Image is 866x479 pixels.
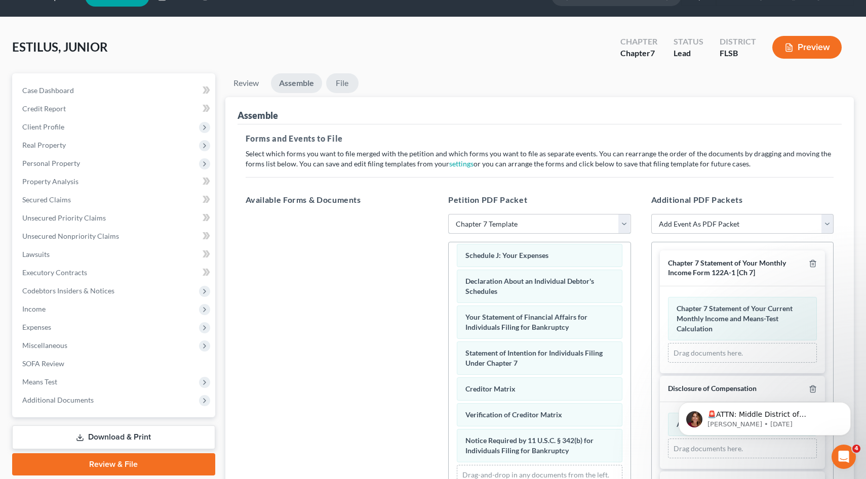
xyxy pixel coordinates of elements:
span: Lawsuits [22,250,50,258]
div: Close [178,4,196,22]
span: Unsecured Nonpriority Claims [22,232,119,240]
a: Lawsuits [14,245,215,264]
h5: Forms and Events to File [246,133,834,145]
div: Status [674,36,703,48]
div: I already reset. Do you think I should reset againg? [36,33,194,65]
span: Creditor Matrix [465,384,516,393]
a: Unsecured Nonpriority Claims [14,227,215,245]
div: FLSB [720,48,756,59]
div: okay. [160,123,194,146]
h5: Available Forms & Documents [246,194,428,206]
div: Okay. [167,272,186,282]
button: Gif picker [48,331,56,339]
div: Pierre says… [8,147,194,206]
a: Unsecured Priority Claims [14,209,215,227]
iframe: Intercom notifications message [663,381,866,452]
div: I received the same error message. Can you remotely access my computer so we resolve this issue. ... [45,153,186,192]
a: Review & File [12,453,215,475]
span: Declaration About an Individual Debtor's Schedules [465,277,594,295]
span: Statement of Intention for Individuals Filing Under Chapter 7 [465,349,603,367]
button: Start recording [64,331,72,339]
span: Means Test [22,377,57,386]
div: Okay. [159,266,194,288]
span: Unsecured Priority Claims [22,213,106,222]
h1: [PERSON_NAME] [49,5,115,13]
a: Review [225,73,267,93]
button: Preview [772,36,842,59]
div: Assemble [238,109,278,121]
span: Income [22,304,46,313]
button: Emoji picker [32,331,40,339]
span: Verification of Creditor Matrix [465,410,562,419]
p: Active in the last 15m [49,13,122,23]
textarea: Message… [9,310,194,327]
h5: Additional PDF Packets [651,194,834,206]
div: James says… [8,296,194,346]
span: Executory Contracts [22,268,87,277]
div: Hello! Just saw the failed filing attempt as well. We are investigating this currently. I will le... [8,206,166,258]
button: Send a message… [174,327,190,343]
div: Chapter [620,48,657,59]
a: Assemble [271,73,322,93]
span: Petition PDF Packet [448,195,527,204]
a: Secured Claims [14,191,215,209]
span: 4 [852,445,860,453]
span: Real Property [22,141,66,149]
a: Credit Report [14,100,215,118]
div: Chapter [620,36,657,48]
div: Hi [PERSON_NAME]! Would you be able to refresh and try filing again for me? [8,296,166,328]
span: SOFA Review [22,359,64,368]
div: Hi [PERSON_NAME]! Would you be able to refresh and try filing again for me? [16,302,158,322]
span: Schedule J: Your Expenses [465,251,548,259]
span: ESTILUS, JUNIOR [12,39,108,54]
p: Message from Katie, sent 3w ago [44,39,175,48]
a: Property Analysis [14,172,215,191]
button: Upload attachment [16,331,24,339]
a: Download & Print [12,425,215,449]
span: Your Statement of Financial Affairs for Individuals Filing for Bankruptcy [465,313,587,331]
span: Chapter 7 Statement of Your Monthly Income Form 122A-1 [Ch 7] [668,258,786,277]
span: 🚨ATTN: Middle District of [US_STATE] The court has added a new Credit Counseling Field that we ne... [44,29,172,118]
div: Yes please! I believe that should fix the filing issue. If not, I will be able to investigate fur... [16,79,158,109]
span: Miscellaneous [22,341,67,350]
a: SOFA Review [14,355,215,373]
span: Case Dashboard [22,86,74,95]
div: Pierre says… [8,33,194,73]
span: 7 [650,48,655,58]
a: File [326,73,359,93]
span: Codebtors Insiders & Notices [22,286,114,295]
span: Personal Property [22,159,80,167]
span: Credit Report [22,104,66,113]
span: Secured Claims [22,195,71,204]
div: Pierre says… [8,123,194,147]
a: Executory Contracts [14,264,215,282]
button: go back [7,4,26,23]
div: Pierre says… [8,266,194,296]
div: Yes please! I believe that should fix the filing issue. If not, I will be able to investigate fur... [8,73,166,115]
div: District [720,36,756,48]
span: Expenses [22,323,51,331]
iframe: Intercom live chat [832,445,856,469]
button: Home [159,4,178,23]
span: Notice Required by 11 U.S.C. § 342(b) for Individuals Filing for Bankruptcy [465,436,594,455]
div: James says… [8,73,194,123]
span: Property Analysis [22,177,78,186]
a: Case Dashboard [14,81,215,100]
div: okay. [168,129,186,140]
div: Hello! Just saw the failed filing attempt as well. We are investigating this currently. I will le... [16,212,158,252]
p: Select which forms you want to file merged with the petition and which forms you want to file as ... [246,149,834,169]
div: Lead [674,48,703,59]
div: I already reset. Do you think I should reset againg? [45,39,186,59]
div: James says… [8,206,194,266]
span: Chapter 7 Statement of Your Current Monthly Income and Means-Test Calculation [677,304,793,333]
img: Profile image for James [29,6,45,22]
div: I received the same error message. Can you remotely access my computer so we resolve this issue. ... [36,147,194,198]
a: settings [449,159,474,168]
span: Client Profile [22,122,64,131]
div: Drag documents here. [668,343,817,363]
span: Additional Documents [22,396,94,404]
